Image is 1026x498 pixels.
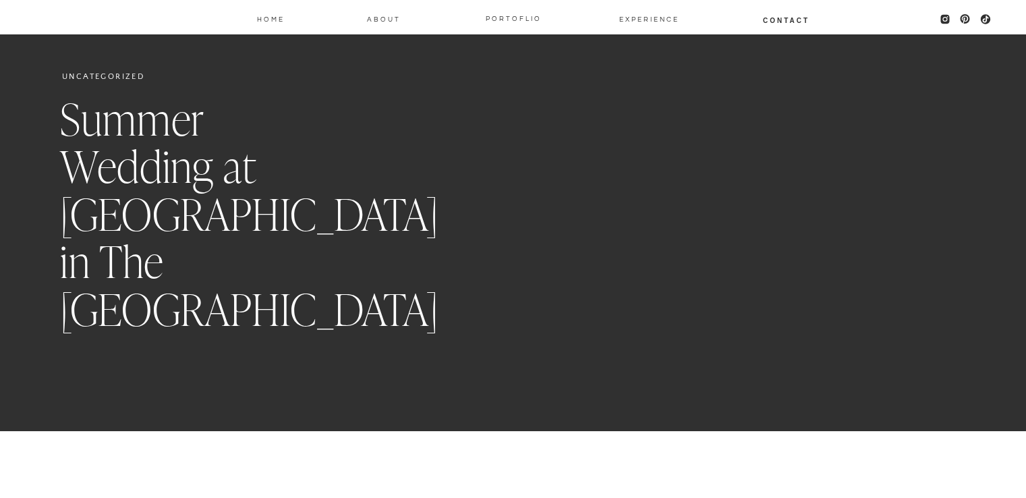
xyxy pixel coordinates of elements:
a: Uncategorized [62,72,144,81]
a: Home [256,13,286,24]
a: About [366,13,401,24]
a: PORTOFLIO [480,12,547,23]
a: Contact [762,14,811,25]
a: EXPERIENCE [619,13,668,24]
h1: Summer Wedding at [GEOGRAPHIC_DATA] in The [GEOGRAPHIC_DATA] [60,97,345,335]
